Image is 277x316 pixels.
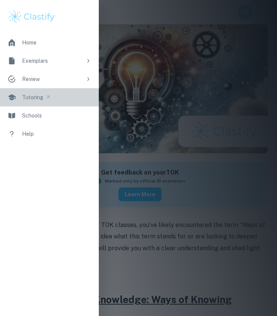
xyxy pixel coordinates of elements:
[22,111,42,120] div: Schools
[22,38,36,47] div: Home
[22,57,82,65] div: Exemplars
[22,130,34,138] div: Help
[22,75,82,83] div: Review
[22,93,43,102] div: Tutoring
[8,9,56,24] img: Clastify logo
